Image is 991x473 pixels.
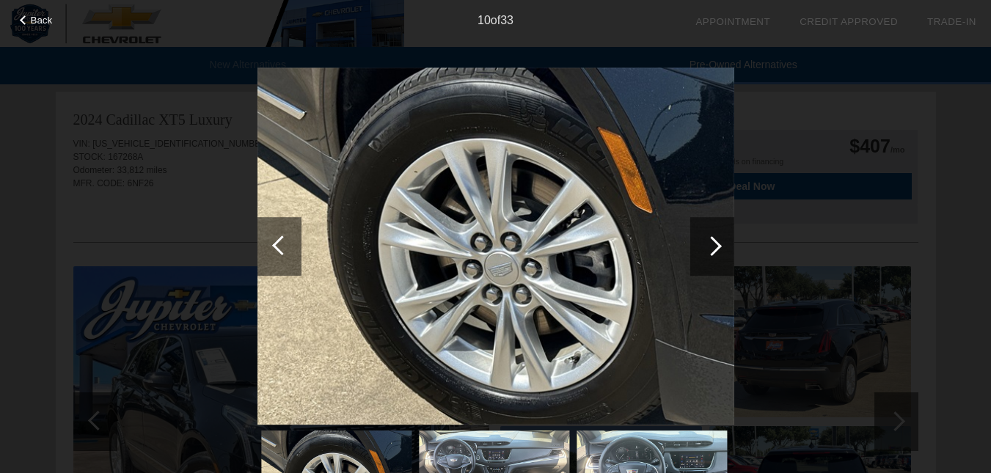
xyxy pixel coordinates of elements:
a: Trade-In [927,16,976,27]
span: 10 [478,14,491,26]
a: Credit Approved [800,16,898,27]
a: Appointment [695,16,770,27]
img: image.aspx [257,67,734,425]
span: Back [31,15,53,26]
span: 33 [500,14,513,26]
